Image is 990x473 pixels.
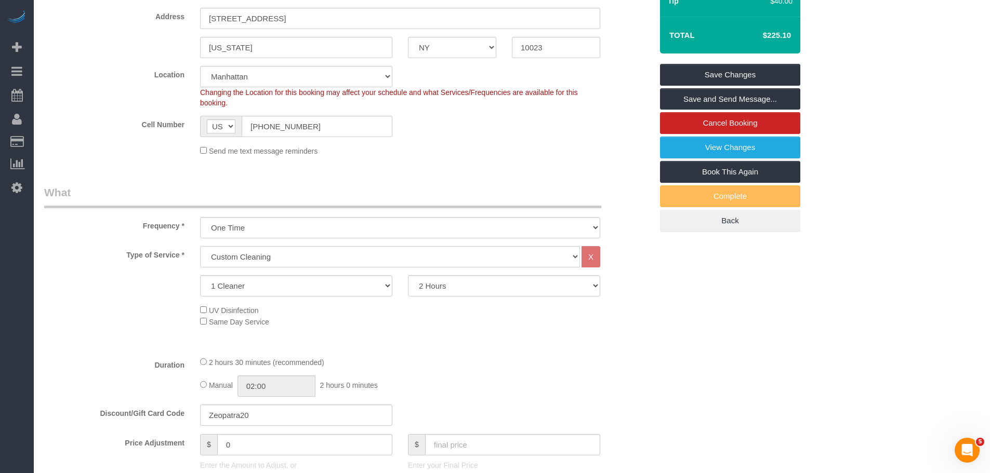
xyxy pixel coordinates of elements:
[425,434,600,455] input: final price
[200,37,392,58] input: City
[660,64,800,86] a: Save Changes
[36,404,192,418] label: Discount/Gift Card Code
[200,88,578,107] span: Changing the Location for this booking may affect your schedule and what Services/Frequencies are...
[408,434,425,455] span: $
[36,217,192,231] label: Frequency *
[512,37,600,58] input: Zip Code
[209,381,233,389] span: Manual
[209,318,269,326] span: Same Day Service
[669,31,695,39] strong: Total
[660,112,800,134] a: Cancel Booking
[976,438,984,446] span: 5
[955,438,980,463] iframe: Intercom live chat
[209,358,324,367] span: 2 hours 30 minutes (recommended)
[36,246,192,260] label: Type of Service *
[209,147,318,155] span: Send me text message reminders
[36,66,192,80] label: Location
[660,137,800,158] a: View Changes
[36,8,192,22] label: Address
[320,381,378,389] span: 2 hours 0 minutes
[6,10,27,25] img: Automaid Logo
[242,116,392,137] input: Cell Number
[200,460,392,470] p: Enter the Amount to Adjust, or
[732,31,791,40] h4: $225.10
[660,210,800,232] a: Back
[36,434,192,448] label: Price Adjustment
[36,356,192,370] label: Duration
[660,88,800,110] a: Save and Send Message...
[36,116,192,130] label: Cell Number
[44,185,601,208] legend: What
[200,434,217,455] span: $
[660,161,800,183] a: Book This Again
[209,306,259,315] span: UV Disinfection
[408,460,600,470] p: Enter your Final Price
